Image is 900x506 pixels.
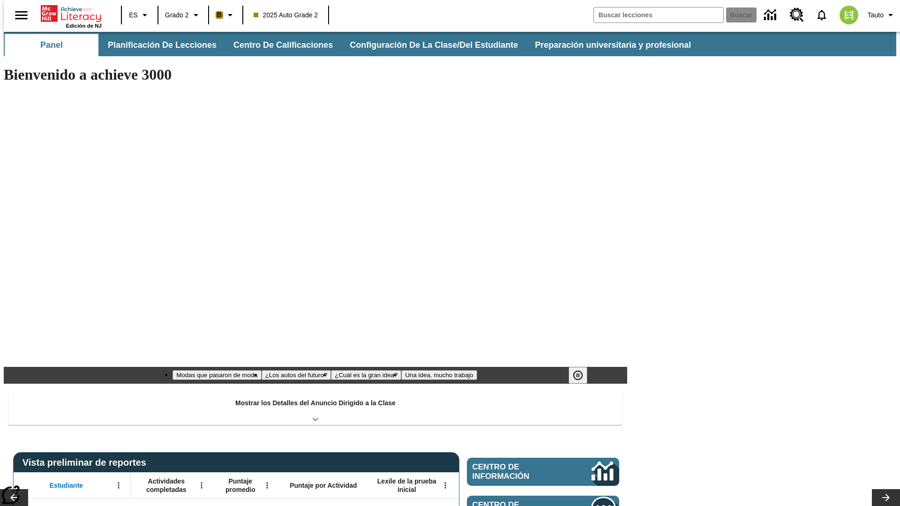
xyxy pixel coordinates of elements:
[100,34,224,56] button: Planificación de lecciones
[569,367,597,384] div: Pausar
[4,32,896,56] div: Subbarra de navegación
[129,10,138,20] span: ES
[4,34,699,56] div: Subbarra de navegación
[8,393,622,425] div: Mostrar los Detalles del Anuncio Dirigido a la Clase
[758,2,784,28] a: Centro de información
[50,481,83,490] span: Estudiante
[527,34,698,56] button: Preparación universitaria y profesional
[254,10,318,20] span: 2025 Auto Grade 2
[472,462,560,481] span: Centro de información
[401,370,477,380] button: Diapositiva 4 Una idea, mucho trabajo
[467,458,619,486] a: Centro de información
[125,7,155,23] button: Lenguaje: ES, Selecciona un idioma
[41,4,102,23] a: Portada
[342,34,525,56] button: Configuración de la clase/del estudiante
[260,478,274,492] button: Abrir menú
[135,477,197,494] span: Actividades completadas
[7,1,35,29] button: Abrir el menú lateral
[868,10,884,20] span: Tauto
[172,370,261,380] button: Diapositiva 1 Modas que pasaron de moda
[834,3,864,27] button: Escoja un nuevo avatar
[840,6,858,24] img: avatar image
[290,481,357,490] span: Puntaje por Actividad
[872,489,900,506] button: Carrusel de lecciones, seguir
[438,478,452,492] button: Abrir menú
[195,478,209,492] button: Abrir menú
[212,7,240,23] button: Boost El color de la clase es anaranjado claro. Cambiar el color de la clase.
[4,66,627,83] h1: Bienvenido a achieve 3000
[784,2,810,28] a: Centro de recursos, Se abrirá en una pestaña nueva.
[5,34,98,56] button: Panel
[331,370,401,380] button: Diapositiva 3 ¿Cuál es la gran idea?
[226,34,340,56] button: Centro de calificaciones
[373,477,441,494] span: Lexile de la prueba inicial
[262,370,331,380] button: Diapositiva 2 ¿Los autos del futuro?
[217,9,222,21] span: B
[22,457,151,468] span: Vista preliminar de reportes
[569,367,587,384] button: Pausar
[235,398,396,408] p: Mostrar los Detalles del Anuncio Dirigido a la Clase
[864,7,900,23] button: Perfil/Configuración
[594,7,723,22] input: Buscar campo
[810,3,834,27] a: Notificaciones
[41,3,102,29] div: Portada
[161,7,205,23] button: Grado: Grado 2, Elige un grado
[66,23,102,29] span: Edición de NJ
[218,477,263,494] span: Puntaje promedio
[165,10,189,20] span: Grado 2
[112,478,126,492] button: Abrir menú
